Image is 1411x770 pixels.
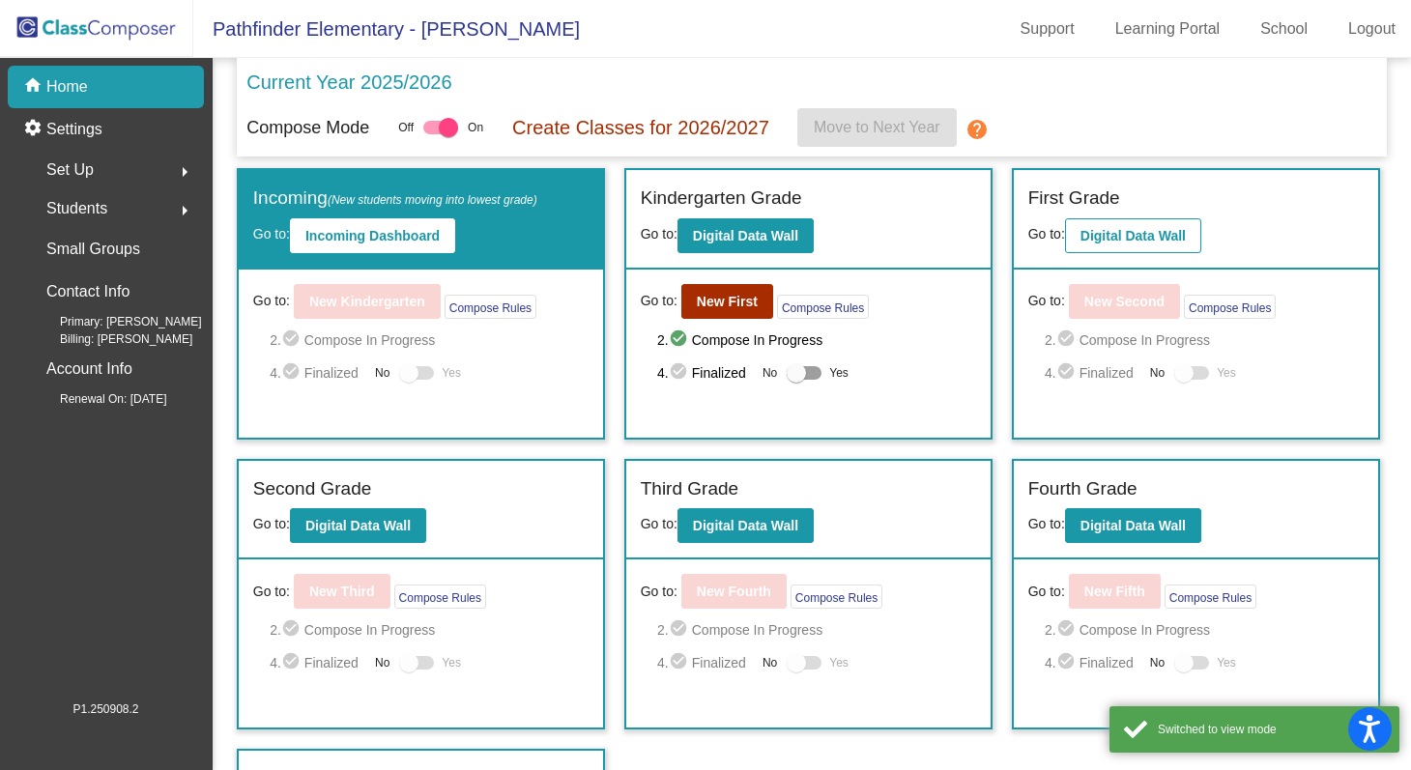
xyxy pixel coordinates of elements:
[669,328,692,352] mat-icon: check_circle
[173,160,196,184] mat-icon: arrow_right
[29,313,202,330] span: Primary: [PERSON_NAME]
[763,364,777,382] span: No
[641,475,738,503] label: Third Grade
[1056,328,1080,352] mat-icon: check_circle
[669,618,692,642] mat-icon: check_circle
[290,508,426,543] button: Digital Data Wall
[641,226,677,242] span: Go to:
[394,585,486,609] button: Compose Rules
[697,294,758,309] b: New First
[641,516,677,531] span: Go to:
[641,185,802,213] label: Kindergarten Grade
[442,361,461,385] span: Yes
[1028,516,1065,531] span: Go to:
[1005,14,1090,44] a: Support
[641,291,677,311] span: Go to:
[669,651,692,674] mat-icon: check_circle
[309,294,425,309] b: New Kindergarten
[294,284,441,319] button: New Kindergarten
[23,75,46,99] mat-icon: home
[253,291,290,311] span: Go to:
[815,119,941,135] span: Move to Next Year
[1028,291,1065,311] span: Go to:
[253,516,290,531] span: Go to:
[1158,721,1385,738] div: Switched to view mode
[1069,284,1180,319] button: New Second
[1165,585,1256,609] button: Compose Rules
[1065,218,1201,253] button: Digital Data Wall
[442,651,461,674] span: Yes
[445,295,536,319] button: Compose Rules
[281,361,304,385] mat-icon: check_circle
[46,356,132,383] p: Account Info
[777,295,869,319] button: Compose Rules
[657,328,976,352] span: 2. Compose In Progress
[46,236,140,263] p: Small Groups
[1084,294,1165,309] b: New Second
[1150,654,1165,671] span: No
[829,651,849,674] span: Yes
[46,195,107,222] span: Students
[253,226,290,242] span: Go to:
[281,328,304,352] mat-icon: check_circle
[173,199,196,222] mat-icon: arrow_right
[657,618,976,642] span: 2. Compose In Progress
[681,574,787,609] button: New Fourth
[1245,14,1323,44] a: School
[290,218,455,253] button: Incoming Dashboard
[305,228,440,243] b: Incoming Dashboard
[641,582,677,602] span: Go to:
[46,278,130,305] p: Contact Info
[657,361,753,385] span: 4. Finalized
[46,75,88,99] p: Home
[693,518,798,533] b: Digital Data Wall
[1028,475,1137,503] label: Fourth Grade
[46,118,102,141] p: Settings
[1084,584,1145,599] b: New Fifth
[1028,582,1065,602] span: Go to:
[1065,508,1201,543] button: Digital Data Wall
[29,330,192,348] span: Billing: [PERSON_NAME]
[697,584,771,599] b: New Fourth
[375,654,389,671] span: No
[1150,364,1165,382] span: No
[512,113,769,142] p: Create Classes for 2026/2027
[193,14,580,44] span: Pathfinder Elementary - [PERSON_NAME]
[281,651,304,674] mat-icon: check_circle
[270,361,365,385] span: 4. Finalized
[375,364,389,382] span: No
[763,654,777,671] span: No
[1217,651,1236,674] span: Yes
[1028,185,1120,213] label: First Grade
[253,475,372,503] label: Second Grade
[1333,14,1411,44] a: Logout
[1217,361,1236,385] span: Yes
[1069,574,1161,609] button: New Fifth
[398,119,414,136] span: Off
[1056,618,1080,642] mat-icon: check_circle
[1056,361,1080,385] mat-icon: check_circle
[246,68,451,97] p: Current Year 2025/2026
[797,108,957,147] button: Move to Next Year
[791,585,882,609] button: Compose Rules
[246,115,369,141] p: Compose Mode
[294,574,390,609] button: New Third
[468,119,483,136] span: On
[328,193,537,207] span: (New students moving into lowest grade)
[270,651,365,674] span: 4. Finalized
[693,228,798,243] b: Digital Data Wall
[253,185,537,213] label: Incoming
[46,157,94,184] span: Set Up
[681,284,773,319] button: New First
[270,328,589,352] span: 2. Compose In Progress
[657,651,753,674] span: 4. Finalized
[677,218,814,253] button: Digital Data Wall
[1045,361,1140,385] span: 4. Finalized
[1028,226,1065,242] span: Go to:
[1100,14,1236,44] a: Learning Portal
[309,584,375,599] b: New Third
[1045,328,1364,352] span: 2. Compose In Progress
[305,518,411,533] b: Digital Data Wall
[1045,651,1140,674] span: 4. Finalized
[1080,228,1186,243] b: Digital Data Wall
